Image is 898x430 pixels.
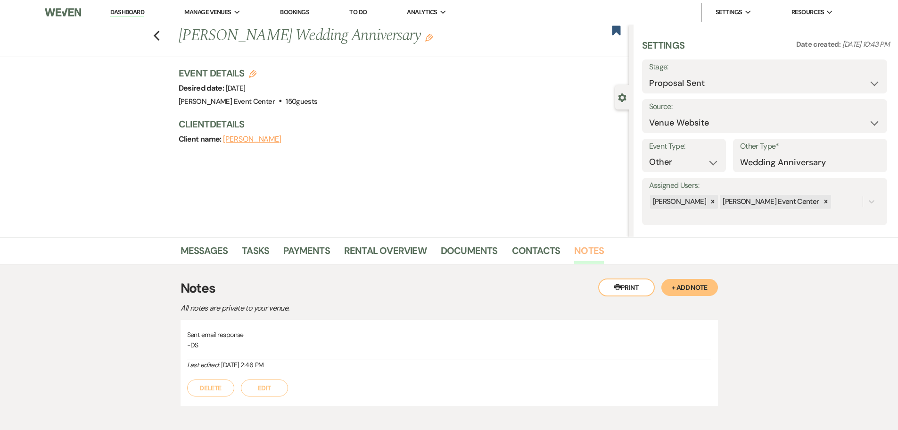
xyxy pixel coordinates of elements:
p: -DS [187,340,711,350]
span: Desired date: [179,83,226,93]
a: Dashboard [110,8,144,17]
label: Event Type: [649,140,719,153]
span: Manage Venues [184,8,231,17]
a: Notes [574,243,604,264]
a: To Do [349,8,367,16]
button: Edit [241,379,288,396]
span: Settings [716,8,742,17]
img: Weven Logo [45,2,81,22]
a: Rental Overview [344,243,427,264]
button: Print [598,278,655,296]
span: Resources [791,8,824,17]
h3: Client Details [179,118,619,131]
div: [PERSON_NAME] [650,195,708,209]
button: + Add Note [661,279,718,296]
span: Analytics [407,8,437,17]
label: Stage: [649,60,880,74]
span: 150 guests [286,97,317,106]
a: Messages [181,243,228,264]
p: All notes are private to your venue. [181,302,511,314]
span: [PERSON_NAME] Event Center [179,97,275,106]
div: [PERSON_NAME] Event Center [720,195,820,209]
label: Source: [649,100,880,114]
div: [DATE] 2:46 PM [187,360,711,370]
h3: Settings [642,39,685,59]
a: Bookings [280,8,309,16]
span: Date created: [796,40,842,49]
button: [PERSON_NAME] [223,135,281,143]
h3: Notes [181,278,718,298]
span: [DATE] [226,84,246,93]
span: [DATE] 10:43 PM [842,40,890,49]
button: Close lead details [618,93,626,101]
a: Documents [441,243,498,264]
i: Last edited: [187,361,220,369]
a: Tasks [242,243,269,264]
span: Client name: [179,134,223,144]
h3: Event Details [179,67,318,80]
label: Assigned Users: [649,179,880,193]
a: Payments [283,243,330,264]
p: Sent email response [187,329,711,340]
button: Delete [187,379,234,396]
h1: [PERSON_NAME] Wedding Anniversary [179,25,535,47]
label: Other Type* [740,140,880,153]
button: Edit [425,33,433,42]
a: Contacts [512,243,560,264]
